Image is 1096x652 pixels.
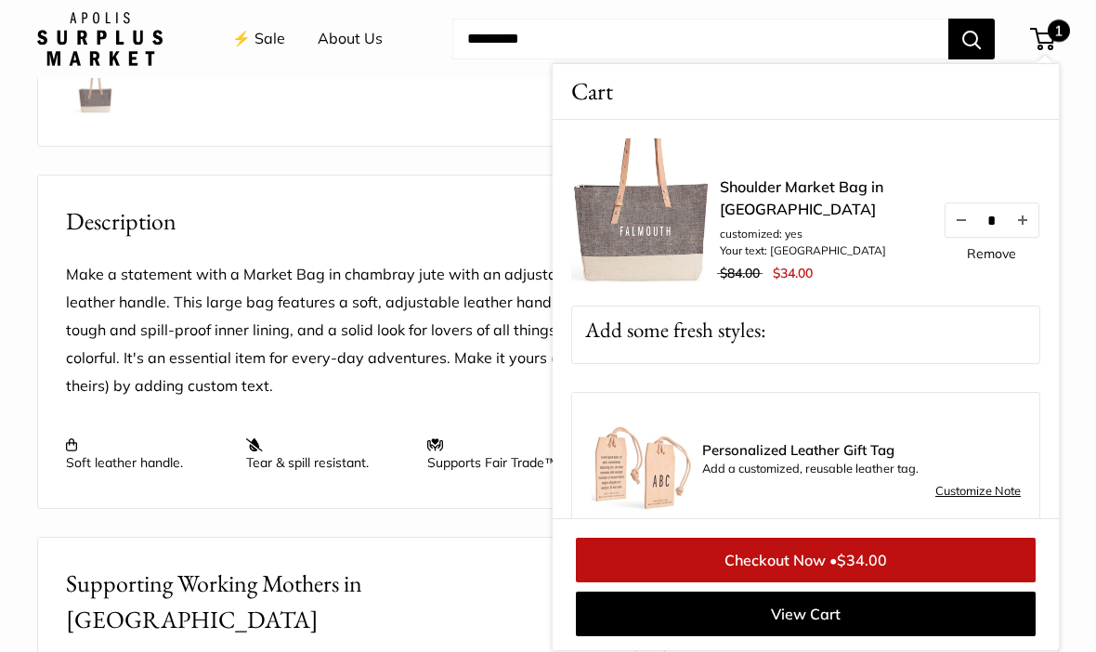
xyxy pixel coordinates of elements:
[66,261,607,400] p: Make a statement with a Market Bag in chambray jute with an adjustable leather handle. This large...
[318,25,383,53] a: About Us
[66,203,607,240] h2: Description
[571,138,720,287] img: description_Our first Chambray Shoulder Market Bag
[427,437,589,471] p: Supports Fair Trade™
[948,19,995,59] button: Search
[1032,28,1055,50] a: 1
[1048,20,1070,42] span: 1
[702,443,1021,458] span: Personalized Leather Gift Tag
[62,55,129,122] a: Shoulder Market Bag in Chambray
[66,437,228,471] p: Soft leather handle.
[576,592,1036,636] a: View Cart
[967,247,1016,260] a: Remove
[720,265,760,281] span: $84.00
[246,437,408,471] p: Tear & spill resistant.
[946,203,977,237] button: Decrease quantity by 1
[572,306,1039,354] p: Add some fresh styles:
[452,19,948,59] input: Search...
[837,551,887,569] span: $34.00
[37,12,163,66] img: Apolis: Surplus Market
[66,59,125,118] img: Shoulder Market Bag in Chambray
[702,443,1021,480] div: Add a customized, reusable leather tag.
[720,176,924,220] a: Shoulder Market Bag in [GEOGRAPHIC_DATA]
[977,213,1007,228] input: Quantity
[1007,203,1038,237] button: Increase quantity by 1
[232,25,285,53] a: ⚡️ Sale
[571,73,613,110] span: Cart
[576,538,1036,582] a: Checkout Now •$34.00
[935,480,1021,502] a: Customize Note
[66,566,586,638] span: Supporting Working Mothers in [GEOGRAPHIC_DATA]
[720,242,924,259] li: Your text: [GEOGRAPHIC_DATA]
[591,411,693,514] img: Luggage Tag
[773,265,813,281] span: $34.00
[720,226,924,242] li: customized: yes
